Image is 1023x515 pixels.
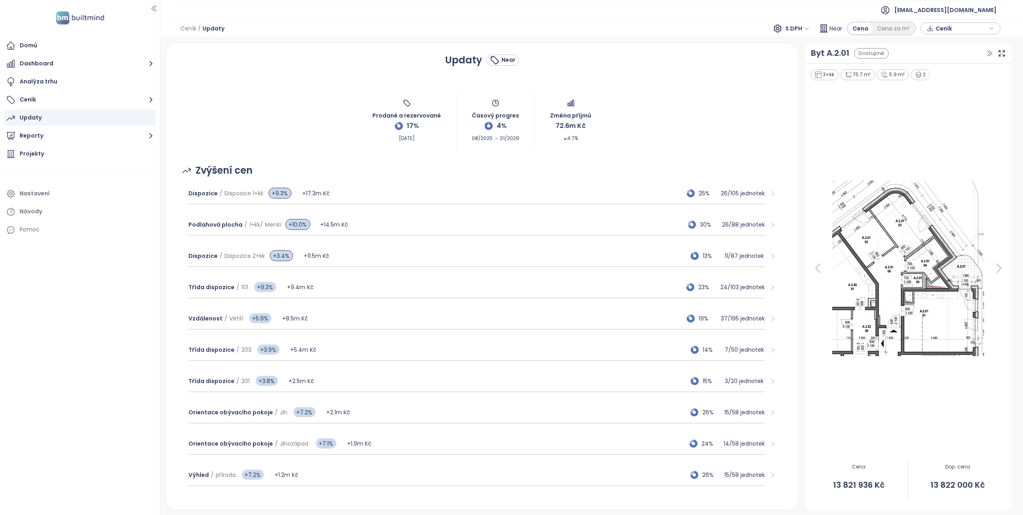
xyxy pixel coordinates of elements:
span: +9.4m Kč [287,283,313,291]
span: 101 [241,283,248,291]
span: 17% [407,121,419,131]
span: 4% [497,121,507,131]
span: S DPH [785,22,809,34]
span: Dispozice 2+kk [224,252,265,260]
span: Vzdálenost [188,314,222,322]
span: right [770,191,776,197]
p: 26 / 105 jednotek [721,189,765,198]
span: right [770,284,776,290]
span: 14% [703,345,720,354]
div: Dostupné [854,48,889,59]
div: Pomoc [20,225,40,235]
div: 3+kk [811,69,839,80]
span: 24% [702,439,719,448]
div: Byt A.2.01 [811,47,849,59]
span: +1.2m Kč [275,471,298,479]
span: Cena [810,463,908,471]
div: 75.7 m² [841,69,875,80]
span: / [237,283,239,291]
span: / [220,189,222,197]
a: Updaty [4,110,156,126]
span: / [237,377,239,385]
div: 2 [911,69,930,80]
span: [DATE] [399,131,415,142]
span: 23% [698,283,716,292]
p: 15 / 58 jednotek [724,408,765,417]
span: Ceník [180,21,196,36]
span: Dispozice 1+kk [224,189,263,197]
span: Výhled [188,471,209,479]
span: Třída dispozice [188,283,235,291]
div: Pomoc [4,222,156,238]
span: right [770,441,776,447]
span: +7.2% [293,407,315,417]
span: / [198,21,201,36]
span: Dispozice [188,189,218,197]
span: +3.4% [270,250,293,261]
span: Updaty [202,21,224,36]
div: Updaty [20,113,42,123]
div: Near [501,56,516,64]
span: / [260,221,263,229]
button: Dashboard [4,56,156,72]
span: Větší [229,314,243,322]
span: 13 821 936 Kč [810,479,908,491]
h1: Updaty [445,53,482,67]
span: Orientace obývacího pokoje [188,440,273,448]
span: / [275,440,278,448]
span: / [224,314,227,322]
p: 3 / 20 jednotek [725,377,765,385]
span: +11.5m Kč [304,252,329,260]
div: Projekty [20,149,44,159]
span: Orientace obývacího pokoje [188,408,273,416]
span: +1.9m Kč [347,440,371,448]
span: +5.9% [249,313,271,323]
div: Nastavení [20,189,50,199]
span: right [770,472,776,478]
span: Jihozápad [280,440,308,448]
p: 14 / 58 jednotek [724,439,765,448]
a: Analýza trhu [4,74,156,90]
span: +2.5m Kč [289,377,314,385]
span: / [220,252,222,260]
span: +8.5m Kč [282,314,308,322]
span: +9.3% [269,188,291,199]
div: Domů [20,41,37,51]
span: +14.5m Kč [320,221,348,229]
span: 19% [699,314,716,323]
span: Dop. cena [908,463,1007,471]
span: Podlahová plocha [188,221,243,229]
span: +5.4m Kč [290,346,316,354]
div: Cena za m² [873,23,914,34]
div: Cena [848,23,873,34]
p: 24 / 103 jednotek [720,283,765,292]
span: 26% [702,470,720,479]
div: button [925,22,996,34]
span: 203 [241,346,251,354]
span: / [245,221,247,229]
span: right [770,222,776,228]
span: right [770,347,776,353]
div: Analýza trhu [20,77,57,87]
span: Jih [280,408,287,416]
span: 4.7% [563,131,578,142]
span: 26% [702,408,720,417]
span: / [211,471,214,479]
span: 08/2025 → 01/2029 [472,131,519,142]
span: right [770,378,776,384]
span: +17.3m Kč [302,189,330,197]
div: 5.9 m² [877,69,909,80]
span: 30% [700,220,718,229]
span: Třída dispozice [188,346,235,354]
img: Floor plan [823,178,993,359]
span: +7.2% [242,470,264,480]
span: Dispozice [188,252,218,260]
span: Časový progres [472,107,519,120]
span: right [770,253,776,259]
span: right [770,410,776,416]
span: Near [829,21,842,36]
span: Prodané a rezervované [372,107,441,120]
a: Nastavení [4,186,156,202]
span: 72.6m Kč [556,121,586,131]
p: 15 / 58 jednotek [724,470,765,479]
